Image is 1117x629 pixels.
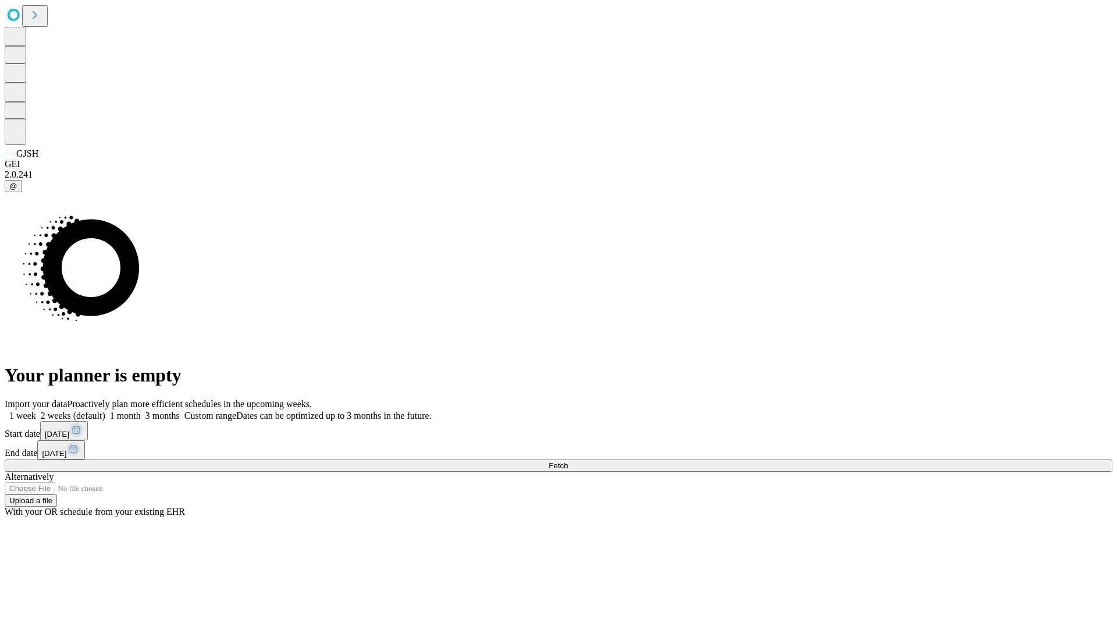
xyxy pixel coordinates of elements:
button: @ [5,180,22,192]
button: [DATE] [37,440,85,460]
button: Fetch [5,460,1112,472]
span: Alternatively [5,472,54,482]
button: Upload a file [5,494,57,507]
span: GJSH [16,149,38,158]
span: 1 week [9,411,36,420]
span: [DATE] [42,449,66,458]
div: GEI [5,159,1112,169]
span: Dates can be optimized up to 3 months in the future. [236,411,431,420]
span: With your OR schedule from your existing EHR [5,507,185,517]
span: Import your data [5,399,67,409]
button: [DATE] [40,421,88,440]
span: 3 months [145,411,180,420]
div: End date [5,440,1112,460]
span: @ [9,182,17,190]
div: 2.0.241 [5,169,1112,180]
span: Proactively plan more efficient schedules in the upcoming weeks. [67,399,312,409]
h1: Your planner is empty [5,365,1112,386]
span: Custom range [184,411,236,420]
span: Fetch [549,461,568,470]
span: [DATE] [45,430,69,439]
span: 1 month [110,411,141,420]
span: 2 weeks (default) [41,411,105,420]
div: Start date [5,421,1112,440]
